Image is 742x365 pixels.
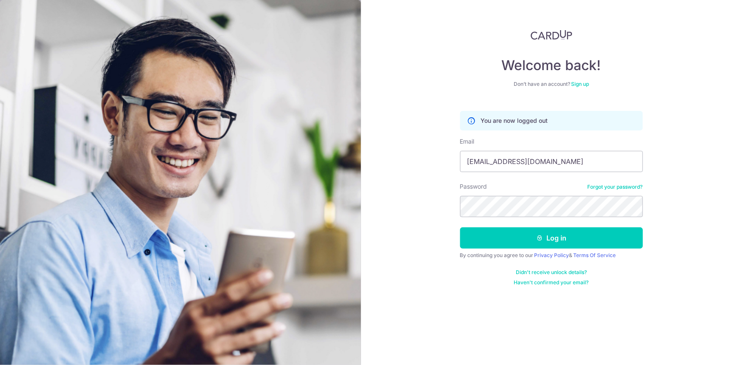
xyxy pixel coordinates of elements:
[534,252,569,258] a: Privacy Policy
[460,151,643,172] input: Enter your Email
[460,252,643,259] div: By continuing you agree to our &
[588,184,643,190] a: Forgot your password?
[514,279,589,286] a: Haven't confirmed your email?
[574,252,616,258] a: Terms Of Service
[460,182,487,191] label: Password
[460,227,643,249] button: Log in
[460,57,643,74] h4: Welcome back!
[571,81,589,87] a: Sign up
[460,81,643,88] div: Don’t have an account?
[460,137,475,146] label: Email
[516,269,587,276] a: Didn't receive unlock details?
[531,30,572,40] img: CardUp Logo
[481,116,548,125] p: You are now logged out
